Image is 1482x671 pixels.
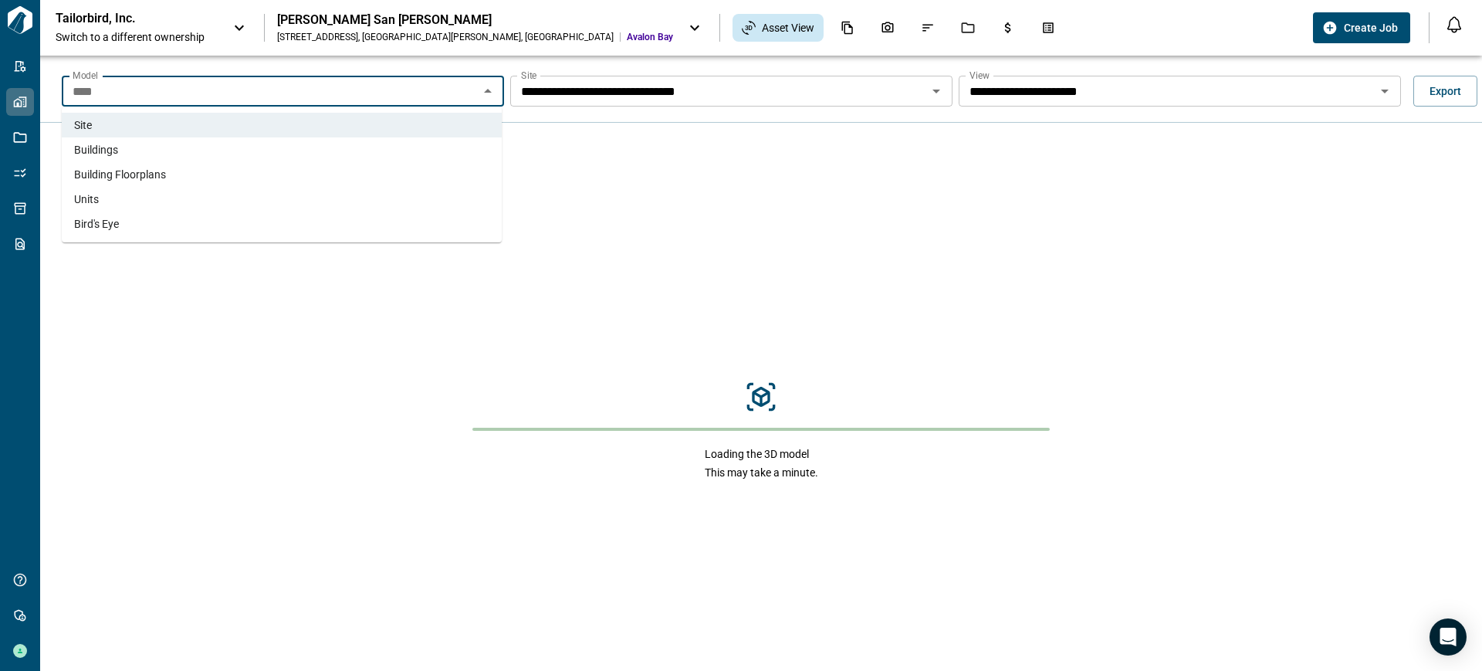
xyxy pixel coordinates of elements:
span: Buildings [74,142,118,158]
span: Units [74,191,99,207]
div: [PERSON_NAME] San [PERSON_NAME] [277,12,673,28]
label: Site [521,69,536,82]
span: Building Floorplans [74,167,166,182]
span: Avalon Bay [627,31,673,43]
div: Takeoff Center [1032,15,1064,41]
div: Jobs [952,15,984,41]
div: Issues & Info [912,15,944,41]
button: Close [477,80,499,102]
span: Loading the 3D model [705,446,818,462]
button: Create Job [1313,12,1410,43]
span: Switch to a different ownership [56,29,218,45]
button: Open notification feed [1442,12,1467,37]
button: Open [925,80,947,102]
span: Create Job [1344,20,1398,36]
div: Photos [871,15,904,41]
label: View [969,69,990,82]
div: Budgets [992,15,1024,41]
span: Asset View [762,20,814,36]
div: Documents [831,15,864,41]
p: Tailorbird, Inc. [56,11,195,26]
button: Export [1413,76,1477,107]
span: Site [74,117,92,133]
button: Open [1374,80,1396,102]
div: Asset View [733,14,824,42]
label: Model [73,69,98,82]
div: [STREET_ADDRESS] , [GEOGRAPHIC_DATA][PERSON_NAME] , [GEOGRAPHIC_DATA] [277,31,614,43]
span: Bird's Eye [74,216,119,232]
div: Open Intercom Messenger [1430,618,1467,656]
span: This may take a minute. [705,465,818,480]
span: Export [1430,83,1461,99]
